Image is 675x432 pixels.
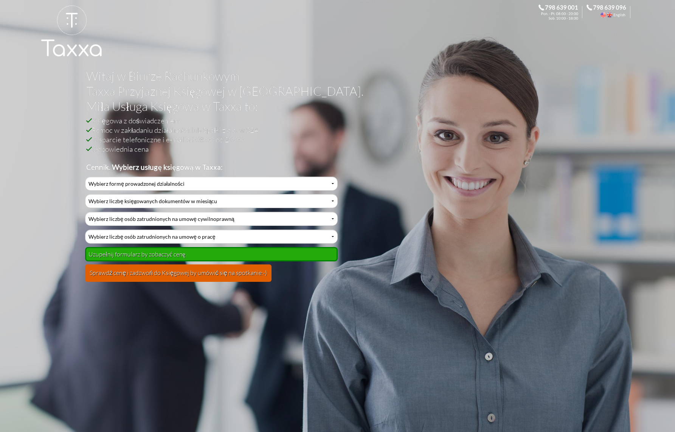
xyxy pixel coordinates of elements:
div: Zadzwoń do Księgowej. 798 639 001 [538,5,587,20]
h2: Księgowa z doświadczeniem Pomoc w zakładaniu działalności lub Spółki z o.o. w S24 Wsparcie telefo... [86,116,581,172]
b: Cennik. Wybierz usługę księgową w Taxxa: [86,163,223,171]
div: Uzupełnij formularz by zobaczyć cenę. [85,247,337,261]
h1: Witaj w Biurze Rachunkowym Taxxa Przyjaznej Księgowej w [GEOGRAPHIC_DATA]. Miła Usługa Księgowa w... [86,68,581,116]
div: Cennik Usług Księgowych Przyjaznej Księgowej w Biurze Rachunkowym Taxxa [85,177,337,287]
button: Sprawdź cenę i zadzwoń do Księgowej by umówić się na spotkanie:-) [85,264,272,282]
div: Call the Accountant. 798 639 096 [587,5,635,20]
